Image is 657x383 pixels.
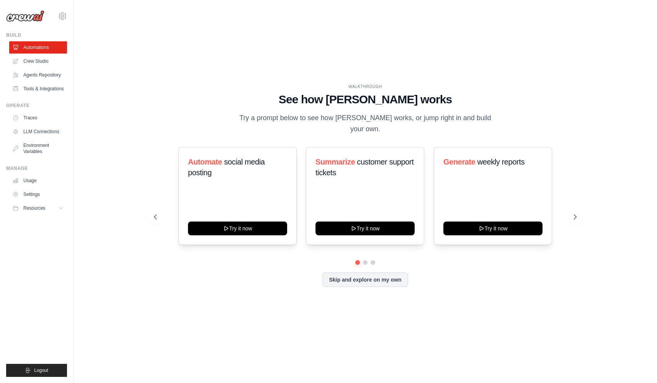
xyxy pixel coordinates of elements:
span: customer support tickets [315,158,413,177]
span: Automate [188,158,222,166]
span: social media posting [188,158,265,177]
a: Tools & Integrations [9,83,67,95]
button: Logout [6,364,67,377]
div: Manage [6,165,67,171]
span: Summarize [315,158,355,166]
a: Crew Studio [9,55,67,67]
div: Operate [6,103,67,109]
span: Resources [23,205,45,211]
div: WALKTHROUGH [154,84,577,90]
button: Resources [9,202,67,214]
button: Skip and explore on my own [322,272,408,287]
a: LLM Connections [9,125,67,138]
p: Try a prompt below to see how [PERSON_NAME] works, or jump right in and build your own. [237,112,494,135]
img: Logo [6,10,44,22]
button: Try it now [443,222,543,235]
a: Agents Repository [9,69,67,81]
span: weekly reports [477,158,524,166]
span: Logout [34,367,48,373]
div: Build [6,32,67,38]
span: Generate [443,158,476,166]
a: Usage [9,174,67,187]
h1: See how [PERSON_NAME] works [154,93,577,106]
a: Settings [9,188,67,200]
a: Automations [9,41,67,54]
button: Try it now [188,222,287,235]
a: Traces [9,112,67,124]
a: Environment Variables [9,139,67,158]
button: Try it now [315,222,415,235]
